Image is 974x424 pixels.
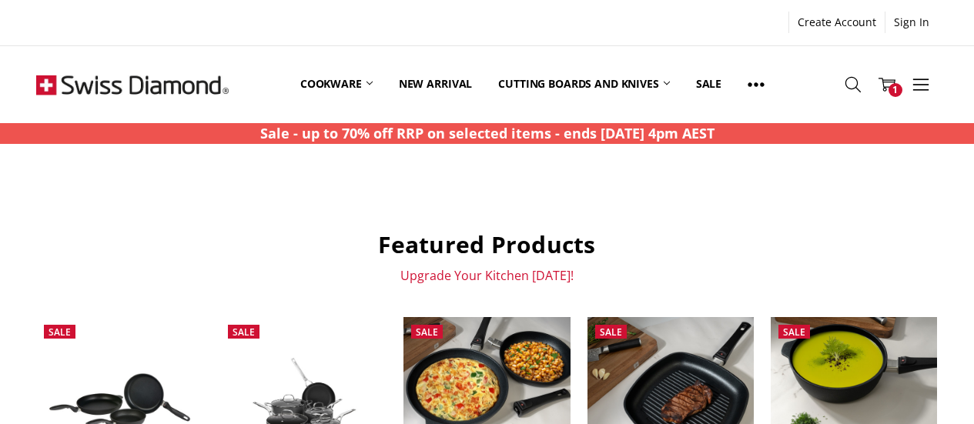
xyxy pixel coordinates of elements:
[386,50,485,119] a: New arrival
[789,12,885,33] a: Create Account
[870,65,904,104] a: 1
[36,46,229,123] img: Free Shipping On Every Order
[233,326,255,339] span: Sale
[600,326,622,339] span: Sale
[683,50,735,119] a: Sale
[36,230,937,259] h2: Featured Products
[416,326,438,339] span: Sale
[735,50,778,119] a: Show All
[287,50,386,119] a: Cookware
[783,326,805,339] span: Sale
[885,12,938,33] a: Sign In
[889,83,902,97] span: 1
[49,326,71,339] span: Sale
[485,50,683,119] a: Cutting boards and knives
[260,124,715,142] strong: Sale - up to 70% off RRP on selected items - ends [DATE] 4pm AEST
[36,268,937,283] p: Upgrade Your Kitchen [DATE]!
